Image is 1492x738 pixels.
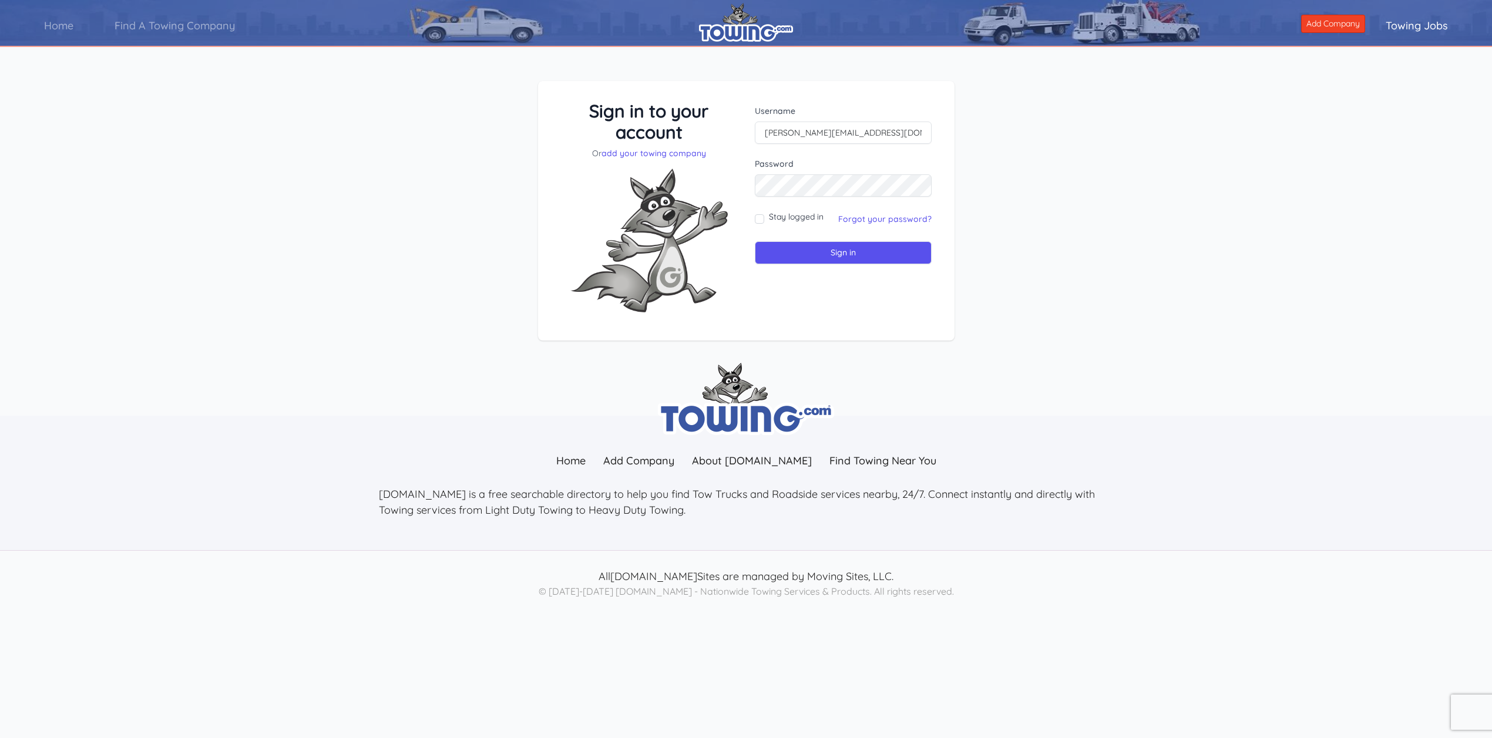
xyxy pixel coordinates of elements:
[561,159,737,322] img: Fox-Excited.png
[23,9,94,42] a: Home
[594,448,683,473] a: Add Company
[755,241,932,264] input: Sign in
[769,211,824,223] label: Stay logged in
[610,569,697,583] a: [DOMAIN_NAME]
[821,448,945,473] a: Find Towing Near You
[379,486,1113,518] p: [DOMAIN_NAME] is a free searchable directory to help you find Tow Trucks and Roadside services ne...
[755,105,932,117] label: Username
[379,568,1113,584] p: All Sites are managed by Moving Sites, LLC.
[658,363,834,435] img: towing
[547,448,594,473] a: Home
[601,148,706,159] a: add your towing company
[838,214,932,224] a: Forgot your password?
[1365,9,1469,42] a: Towing Jobs
[683,448,821,473] a: About [DOMAIN_NAME]
[1301,15,1365,33] a: Add Company
[539,585,954,597] span: © [DATE]-[DATE] [DOMAIN_NAME] - Nationwide Towing Services & Products. All rights reserved.
[94,9,256,42] a: Find A Towing Company
[699,3,793,42] img: logo.png
[755,158,932,170] label: Password
[561,147,738,159] p: Or
[561,100,738,143] h3: Sign in to your account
